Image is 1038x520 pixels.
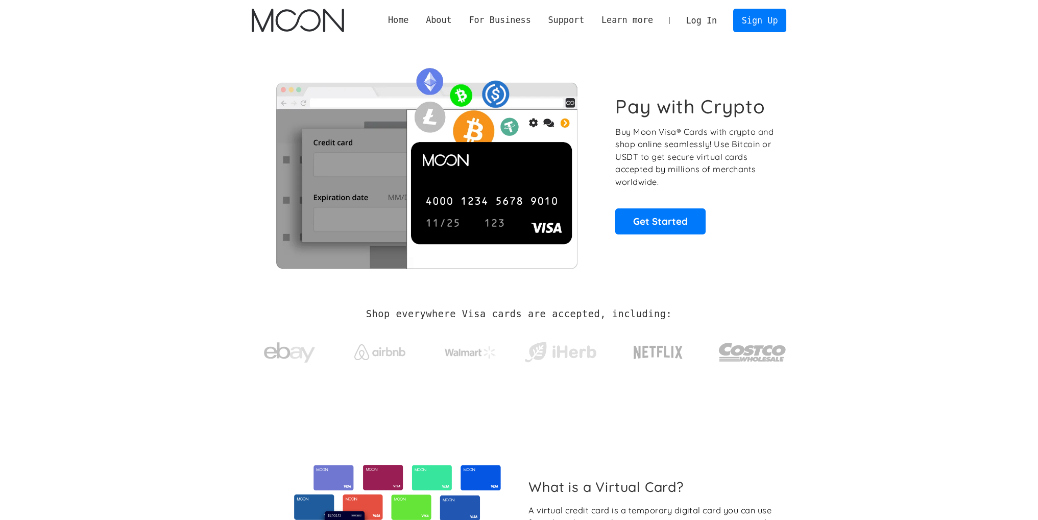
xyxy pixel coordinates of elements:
[593,14,662,27] div: Learn more
[469,14,530,27] div: For Business
[264,337,315,369] img: ebay
[678,9,726,32] a: Log In
[342,334,418,365] a: Airbnb
[528,479,778,495] h2: What is a Virtual Card?
[540,14,593,27] div: Support
[426,14,452,27] div: About
[252,326,328,374] a: ebay
[615,95,765,118] h1: Pay with Crypto
[615,126,775,188] p: Buy Moon Visa® Cards with crypto and shop online seamlessly! Use Bitcoin or USDT to get secure vi...
[354,344,405,360] img: Airbnb
[718,323,787,376] a: Costco
[379,14,417,27] a: Home
[615,208,706,234] a: Get Started
[601,14,653,27] div: Learn more
[733,9,786,32] a: Sign Up
[252,9,344,32] a: home
[613,329,704,370] a: Netflix
[461,14,540,27] div: For Business
[252,9,344,32] img: Moon Logo
[522,339,598,366] img: iHerb
[718,333,787,371] img: Costco
[432,336,508,364] a: Walmart
[445,346,496,359] img: Walmart
[252,61,601,268] img: Moon Cards let you spend your crypto anywhere Visa is accepted.
[548,14,584,27] div: Support
[633,340,684,365] img: Netflix
[366,309,672,320] h2: Shop everywhere Visa cards are accepted, including:
[417,14,460,27] div: About
[522,329,598,371] a: iHerb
